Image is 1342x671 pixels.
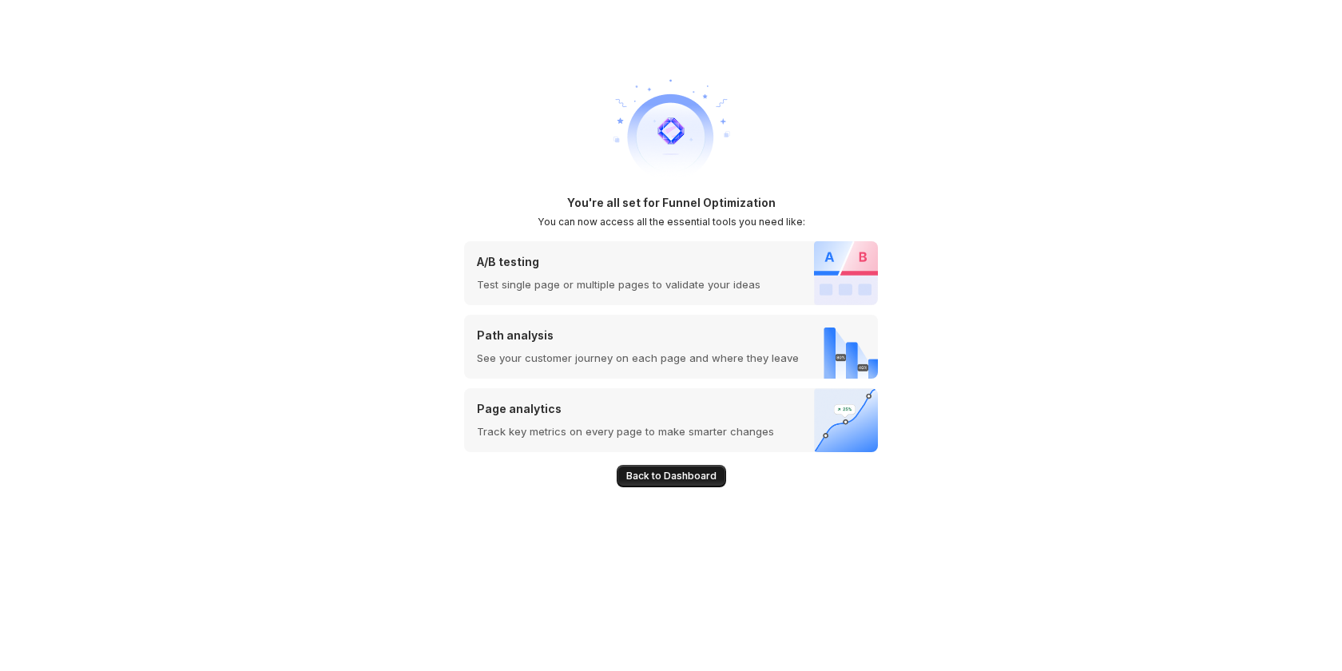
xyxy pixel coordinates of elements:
p: A/B testing [477,254,760,270]
p: Page analytics [477,401,774,417]
p: See your customer journey on each page and where they leave [477,350,799,366]
p: Track key metrics on every page to make smarter changes [477,423,774,439]
img: Page analytics [814,388,878,452]
p: Test single page or multiple pages to validate your ideas [477,276,760,292]
h1: You're all set for Funnel Optimization [567,195,776,211]
span: Back to Dashboard [626,470,717,482]
img: Path analysis [808,315,878,379]
button: Back to Dashboard [617,465,726,487]
img: welcome [607,67,735,195]
img: A/B testing [814,241,878,305]
h2: You can now access all the essential tools you need like: [538,216,805,228]
p: Path analysis [477,328,799,343]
